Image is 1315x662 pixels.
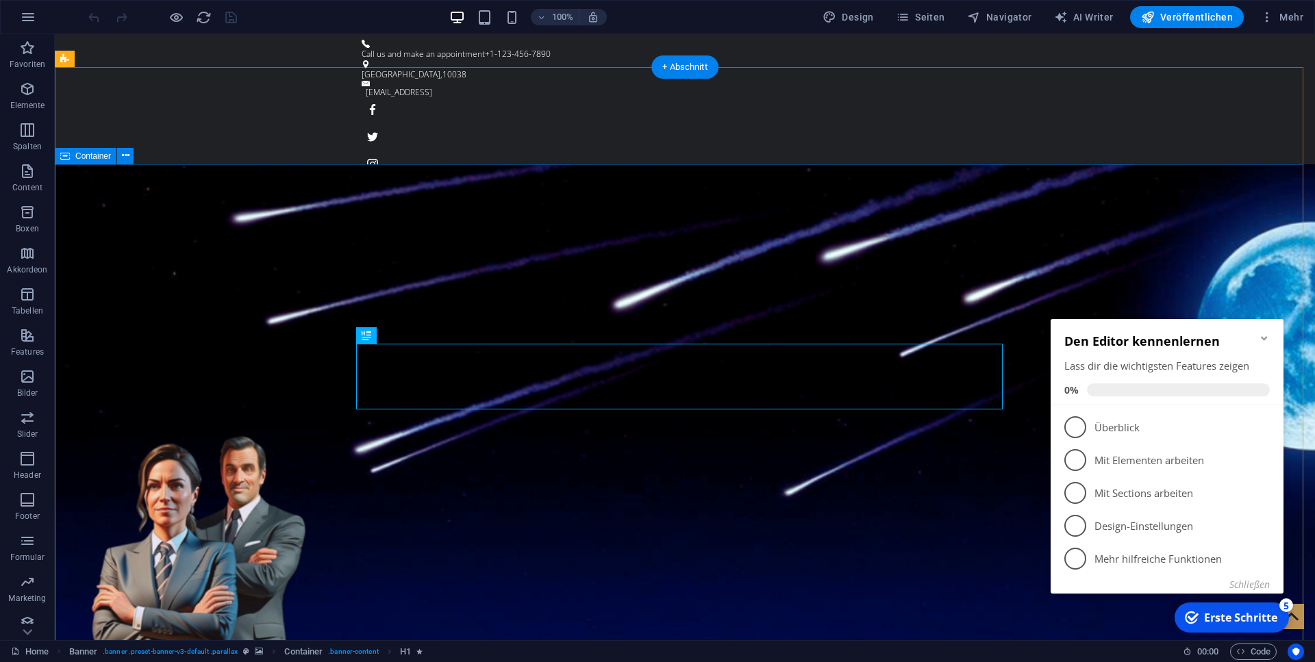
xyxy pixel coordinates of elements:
p: Mit Sections arbeiten [49,181,214,195]
span: . banner-content [328,644,378,660]
p: Footer [15,511,40,522]
p: Favoriten [10,59,45,70]
span: Navigator [967,10,1032,24]
span: Klick zum Auswählen. Doppelklick zum Bearbeiten [69,644,98,660]
p: Elemente [10,100,45,111]
div: Lass dir die wichtigsten Features zeigen [19,53,225,68]
li: Überblick [5,105,238,138]
h2: Den Editor kennenlernen [19,27,225,44]
p: Formular [10,552,45,563]
button: reload [195,9,212,25]
button: Seiten [890,6,951,28]
button: AI Writer [1049,6,1119,28]
button: Schließen [184,272,225,285]
button: Code [1230,644,1277,660]
p: Content [12,182,42,193]
p: Boxen [16,223,39,234]
p: Überblick [49,115,214,129]
button: Design [817,6,879,28]
p: Marketing [8,593,46,604]
button: Usercentrics [1288,644,1304,660]
i: Dieses Element ist ein anpassbares Preset [243,648,249,655]
p: Header [14,470,41,481]
span: Design [823,10,874,24]
button: Mehr [1255,6,1309,28]
i: Element verfügt über einen Hintergrund [255,648,263,655]
span: Code [1236,644,1270,660]
p: Bilder [17,387,38,398]
p: Design-Einstellungen [49,214,214,228]
span: Klick zum Auswählen. Doppelklick zum Bearbeiten [284,644,323,660]
span: Container [75,152,111,160]
button: Veröffentlichen [1130,6,1244,28]
i: Bei Größenänderung Zoomstufe automatisch an das gewählte Gerät anpassen. [587,11,599,23]
li: Mit Elementen arbeiten [5,138,238,171]
span: Veröffentlichen [1141,10,1233,24]
button: Klicke hier, um den Vorschau-Modus zu verlassen [168,9,184,25]
h6: 100% [551,9,573,25]
span: . banner .preset-banner-v3-default .parallax [103,644,238,660]
a: Klick, um Auswahl aufzuheben. Doppelklick öffnet Seitenverwaltung [11,644,49,660]
h6: Session-Zeit [1183,644,1219,660]
span: : [1207,646,1209,657]
span: Seiten [896,10,945,24]
span: AI Writer [1054,10,1114,24]
button: Navigator [962,6,1038,28]
div: Erste Schritte 5 items remaining, 0% complete [129,297,244,327]
p: Slider [17,429,38,440]
p: Tabellen [12,305,43,316]
span: Mehr [1260,10,1303,24]
nav: breadcrumb [69,644,423,660]
div: Minimize checklist [214,27,225,38]
li: Mehr hilfreiche Funktionen [5,237,238,270]
button: 100% [531,9,579,25]
p: Akkordeon [7,264,47,275]
div: + Abschnitt [651,55,718,79]
span: 0% [19,78,42,91]
p: Features [11,346,44,357]
div: Erste Schritte [159,305,232,320]
li: Design-Einstellungen [5,204,238,237]
span: Klick zum Auswählen. Doppelklick zum Bearbeiten [400,644,411,660]
i: Element enthält eine Animation [416,648,423,655]
p: Mehr hilfreiche Funktionen [49,246,214,261]
p: Spalten [13,141,42,152]
div: 5 [234,293,248,307]
span: 00 00 [1197,644,1218,660]
li: Mit Sections arbeiten [5,171,238,204]
p: Mit Elementen arbeiten [49,148,214,162]
div: Design (Strg+Alt+Y) [817,6,879,28]
i: Seite neu laden [196,10,212,25]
